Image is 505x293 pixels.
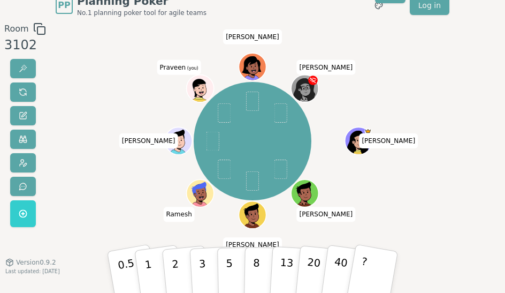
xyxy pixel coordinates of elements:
span: (you) [186,66,198,71]
span: Last updated: [DATE] [5,268,60,274]
button: Click to change your avatar [187,76,213,102]
button: Version0.9.2 [5,258,56,267]
button: Get a named room [10,200,36,227]
span: No.1 planning poker tool for agile teams [77,9,206,17]
span: Click to change your name [223,29,282,44]
span: Click to change your name [163,207,194,222]
span: Version 0.9.2 [16,258,56,267]
button: Watch only [10,130,36,149]
span: Room [4,22,29,35]
button: Change avatar [10,153,36,172]
button: Send feedback [10,177,36,196]
button: Reveal votes [10,59,36,78]
button: Change name [10,106,36,125]
span: Click to change your name [296,60,355,75]
span: Click to change your name [296,207,355,222]
span: Yasmin is the host [364,128,371,135]
button: Reset votes [10,82,36,102]
span: Click to change your name [119,133,178,148]
div: 3102 [4,35,46,55]
span: Click to change your name [223,238,282,253]
span: Click to change your name [359,133,418,148]
span: Click to change your name [157,60,201,75]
